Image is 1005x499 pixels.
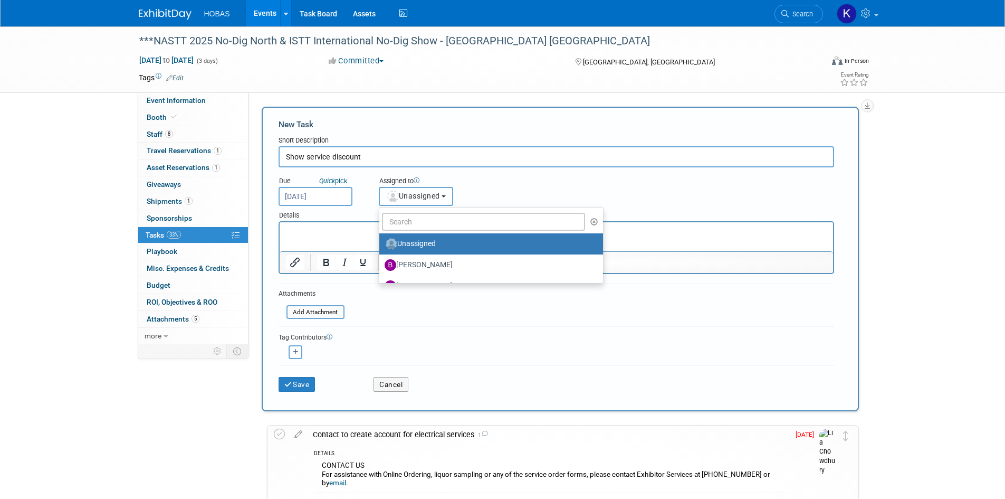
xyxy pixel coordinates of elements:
span: Tasks [146,231,181,239]
div: Tag Contributors [279,331,834,342]
img: Lia Chowdhury [819,429,835,475]
div: DETAILS [314,450,789,459]
a: Staff8 [138,126,248,143]
a: Misc. Expenses & Credits [138,260,248,277]
span: ROI, Objectives & ROO [147,298,217,306]
div: Assigned to [379,176,506,187]
i: Quick [319,177,335,185]
button: Committed [325,55,388,67]
img: Unassigned-User-Icon.png [386,238,397,250]
button: Italic [336,255,353,270]
td: Tags [139,72,184,83]
span: Attachments [147,315,199,323]
div: ***NASTT 2025 No-Dig North & ISTT International No-Dig Show - [GEOGRAPHIC_DATA] [GEOGRAPHIC_DATA] [136,32,807,51]
a: Search [774,5,823,23]
button: Unassigned [379,187,454,206]
span: more [145,332,161,340]
td: Toggle Event Tabs [226,344,248,358]
div: Event Format [761,55,869,71]
a: Quickpick [317,176,349,185]
span: Playbook [147,247,177,256]
button: Underline [354,255,372,270]
div: Due [279,176,363,187]
img: Format-Inperson.png [832,57,843,65]
img: B.jpg [385,259,396,271]
a: edit [289,430,308,439]
a: Giveaways [138,176,248,193]
span: Search [789,10,813,18]
span: Misc. Expenses & Credits [147,264,229,272]
label: Unassigned [385,236,592,252]
a: Tasks33% [138,227,248,243]
a: email [329,479,346,487]
span: 1 [185,197,193,205]
img: ExhibitDay [139,9,192,20]
img: B.jpg [385,280,396,292]
span: Unassigned [386,192,440,200]
div: Attachments [279,289,344,298]
a: Budget [138,277,248,294]
div: Event Rating [840,72,868,78]
span: 1 [214,147,222,155]
label: [PERSON_NAME] [385,257,592,274]
td: Personalize Event Tab Strip [208,344,227,358]
span: Booth [147,113,179,121]
span: HOBAS [204,10,230,18]
button: Bold [317,255,335,270]
a: ROI, Objectives & ROO [138,294,248,310]
a: Shipments1 [138,193,248,210]
a: Asset Reservations1 [138,159,248,176]
span: 5 [192,315,199,323]
a: Edit [166,74,184,82]
span: Giveaways [147,180,181,189]
span: 1 [212,164,220,172]
img: krystal coker [837,4,857,24]
div: Short Description [279,136,834,146]
div: Contact to create account for electrical services [308,426,789,444]
a: Sponsorships [138,210,248,227]
span: Budget [147,281,170,289]
input: Name of task or a short description [279,146,834,167]
a: Playbook [138,243,248,260]
button: Save [279,377,315,392]
a: more [138,328,248,344]
button: Insert/edit link [286,255,304,270]
span: Event Information [147,96,206,105]
iframe: Rich Text Area [280,222,833,251]
span: Shipments [147,197,193,205]
span: 8 [165,130,173,138]
span: 1 [474,432,488,439]
i: Booth reservation complete [171,114,177,120]
span: Staff [147,130,173,138]
div: CONTACT US For assistance with Online Ordering, liquor sampling or any of the service order forms... [314,459,789,492]
span: [DATE] [DATE] [139,55,194,65]
span: 33% [167,231,181,239]
span: Sponsorships [147,214,192,222]
div: In-Person [844,57,869,65]
a: Event Information [138,92,248,109]
input: Due Date [279,187,352,206]
a: Travel Reservations1 [138,143,248,159]
button: Cancel [374,377,408,392]
span: [DATE] [796,431,819,438]
a: Booth [138,109,248,126]
span: Travel Reservations [147,146,222,155]
span: (3 days) [196,58,218,64]
span: to [161,56,171,64]
input: Search [382,213,586,231]
a: Attachments5 [138,311,248,327]
label: [PERSON_NAME] [385,278,592,295]
span: Asset Reservations [147,163,220,172]
div: New Task [279,119,834,130]
i: Move task [843,431,848,441]
span: [GEOGRAPHIC_DATA], [GEOGRAPHIC_DATA] [583,58,715,66]
div: Details [279,206,834,221]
